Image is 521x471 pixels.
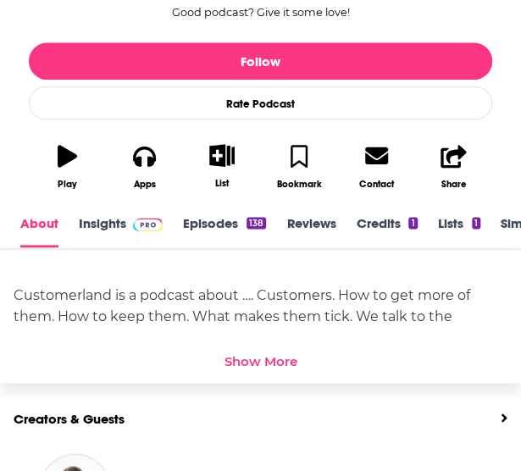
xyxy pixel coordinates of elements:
[338,133,415,200] a: Contact
[408,217,417,229] div: 1
[29,86,492,119] div: Rate Podcast
[134,179,156,190] div: Apps
[29,133,106,200] button: Play
[14,285,507,433] div: Customerland is a podcast about …. Customers. How to get more of them. How to keep them. What mak...
[20,215,58,247] a: About
[415,133,492,200] button: Share
[172,6,350,19] span: Good podcast? Give it some love!
[14,410,125,426] a: Creators & Guests
[501,410,507,426] a: View All
[79,215,163,247] a: InsightsPodchaser Pro
[58,179,77,190] div: Play
[183,133,260,199] button: List
[472,217,480,229] div: 1
[133,218,163,231] img: Podchaser Pro
[183,215,266,247] a: Episodes138
[247,217,266,229] div: 138
[277,179,322,190] div: Bookmark
[359,178,393,190] div: Contact
[29,42,492,80] button: Follow
[286,215,335,247] a: Reviews
[441,179,466,190] div: Share
[261,133,338,200] button: Bookmark
[438,215,480,247] a: Lists1
[356,215,417,247] a: Credits1
[215,178,229,189] div: List
[106,133,183,200] button: Apps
